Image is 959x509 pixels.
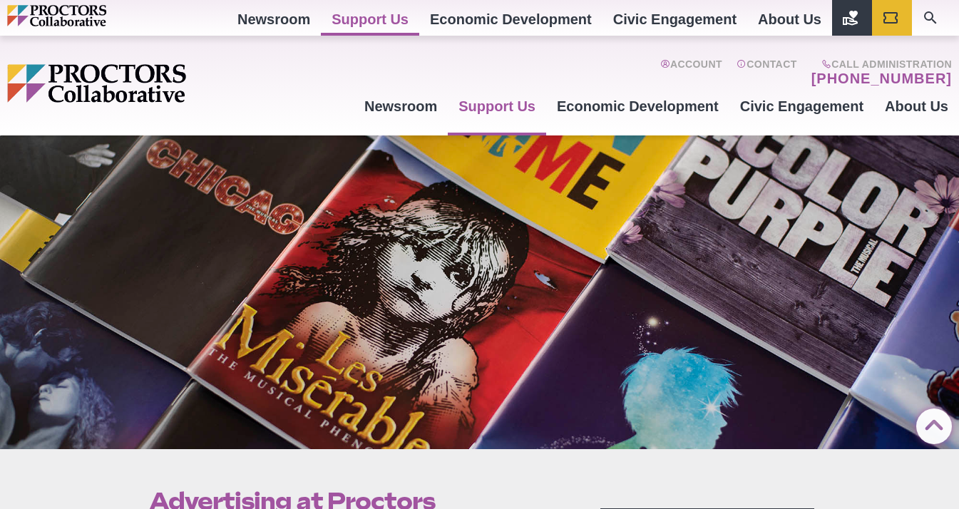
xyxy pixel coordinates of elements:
[7,64,296,103] img: Proctors logo
[916,409,945,438] a: Back to Top
[660,58,722,87] a: Account
[811,70,952,87] a: [PHONE_NUMBER]
[546,87,729,125] a: Economic Development
[448,87,546,125] a: Support Us
[729,87,874,125] a: Civic Engagement
[737,58,797,87] a: Contact
[354,87,448,125] a: Newsroom
[807,58,952,70] span: Call Administration
[7,5,168,26] img: Proctors logo
[874,87,959,125] a: About Us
